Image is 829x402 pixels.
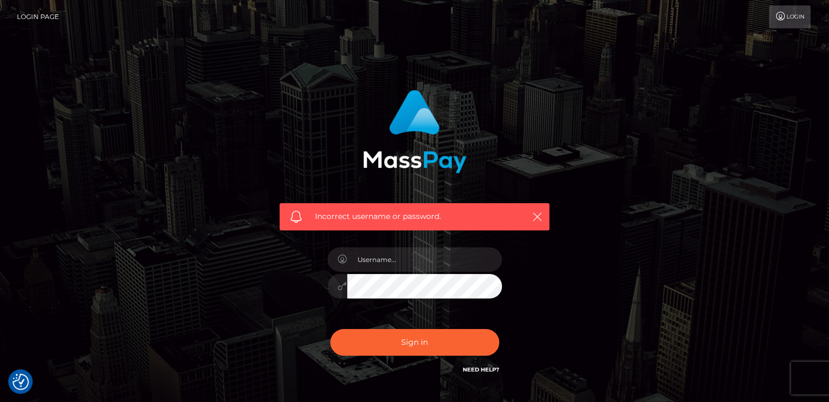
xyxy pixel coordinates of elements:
a: Need Help? [463,366,499,373]
span: Incorrect username or password. [315,211,514,222]
button: Consent Preferences [13,374,29,390]
a: Login Page [17,5,59,28]
button: Sign in [330,329,499,356]
img: Revisit consent button [13,374,29,390]
input: Username... [347,247,502,272]
img: MassPay Login [363,90,467,173]
a: Login [769,5,810,28]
